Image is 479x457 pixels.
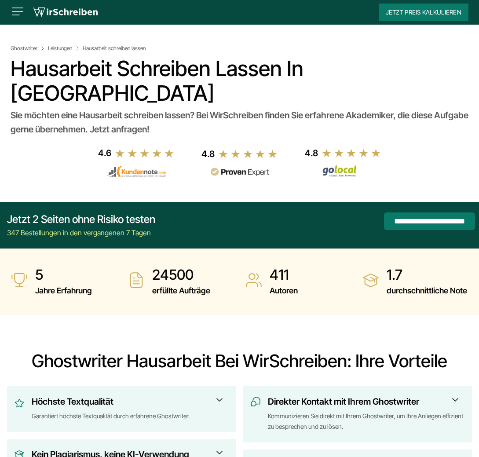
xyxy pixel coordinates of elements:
[11,56,468,106] h1: Hausarbeit schreiben lassen in [GEOGRAPHIC_DATA]
[11,108,468,136] div: Sie möchten eine Hausarbeit schreiben lassen? Bei WirSchreiben finden Sie erfahrene Akademiker, d...
[115,148,175,158] img: stars
[35,266,92,284] strong: 5
[268,395,457,409] h3: Direkter Kontakt mit Ihrem Ghostwriter
[201,147,215,161] div: 4.8
[128,271,145,289] img: erfüllte Aufträge
[270,284,298,298] span: Autoren
[11,271,28,289] img: Jahre Erfahrung
[362,271,380,289] img: durchschnittliche Note
[218,149,278,159] img: stars
[35,284,92,298] span: Jahre Erfahrung
[305,146,318,160] div: 4.8
[313,165,373,177] img: Wirschreiben Bewertungen
[268,411,465,432] div: Kommunizieren Sie direkt mit Ihrem Ghostwriter, um Ihre Anliegen effizient zu besprechen und zu l...
[387,266,467,284] strong: 1.7
[152,284,210,298] span: erfüllte Aufträge
[106,165,166,177] img: kundennote
[11,4,25,18] img: Menu open
[33,6,98,19] img: logo wirschreiben
[32,395,221,409] h3: Höchste Textqualität
[83,45,146,52] span: Hausarbeit schreiben lassen
[48,45,81,52] a: Leistungen
[245,271,263,289] img: Autoren
[322,148,381,158] img: stars
[7,212,155,227] div: Jetzt 2 Seiten ohne Risiko testen
[379,4,468,21] button: Jetzt Preis kalkulieren
[14,396,25,410] img: Höchste Textqualität
[270,266,298,284] strong: 411
[387,284,467,298] span: durchschnittliche Note
[32,411,229,421] div: Garantiert höchste Textqualität durch erfahrene Ghostwriter.
[7,351,472,372] h2: Ghostwriter Hausarbeit bei WirSchreiben: Ihre Vorteile
[7,227,155,238] div: 347 Bestellungen in den vergangenen 7 Tagen
[98,146,111,160] div: 4.6
[250,396,261,407] img: Direkter Kontakt mit Ihrem Ghostwriter
[152,266,210,284] strong: 24500
[210,168,270,176] img: provenexpert reviews
[11,45,46,52] a: Ghostwriter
